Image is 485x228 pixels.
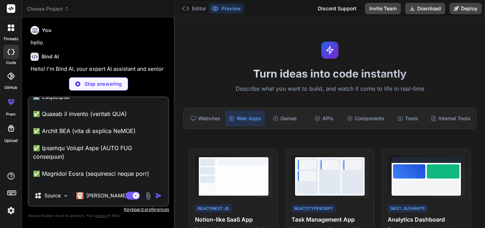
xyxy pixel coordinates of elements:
img: Claude 4 Sonnet [76,192,83,199]
div: Discord Support [314,3,361,14]
div: React/TypeScript [291,205,336,213]
img: Pick Models [63,193,69,199]
div: Components [344,111,387,126]
div: React/Next.js [195,205,231,213]
p: Stop answering [85,80,122,88]
h4: Task Management App [291,215,369,224]
img: attachment [144,192,152,200]
h1: Turn ideas into code instantly [179,67,481,80]
div: Internal Tools [428,111,473,126]
label: threads [3,36,18,42]
h6: You [42,27,51,34]
div: Games [266,111,304,126]
p: Always double-check its answers. Your in Bind [28,212,169,219]
label: GitHub [4,85,17,91]
img: icon [155,192,162,199]
h4: Notion-like SaaS App [195,215,272,224]
div: Websites [186,111,224,126]
p: Keyboard preferences [28,207,169,212]
label: code [6,60,16,66]
p: hello [31,39,168,47]
span: Choose Project [27,5,69,12]
p: Describe what you want to build, and watch it come to life in real-time [179,84,481,94]
button: Editor [179,4,209,14]
p: [PERSON_NAME] 4 S.. [86,192,139,199]
div: Tools [389,111,426,126]
button: Invite Team [365,3,401,14]
textarea: Loremips & Dolorsita C’adipiscinge seddoe te incid utl etdolorema (aliquaenima minimven), quisn e... [29,97,168,186]
img: settings [5,205,17,217]
label: Upload [4,138,18,144]
div: Next.js/Charts [388,205,427,213]
span: privacy [95,213,108,218]
h4: Analytics Dashboard [388,215,465,224]
button: Preview [209,4,244,14]
button: Download [405,3,445,14]
label: prem [6,111,16,117]
div: Web Apps [225,111,265,126]
p: Hello! I'm Bind AI, your expert AI assistant and senior software developer. I'm here to help you ... [31,65,168,97]
button: Deploy [449,3,482,14]
p: Source [44,192,61,199]
h6: Bind AI [42,53,59,60]
div: APIs [305,111,343,126]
